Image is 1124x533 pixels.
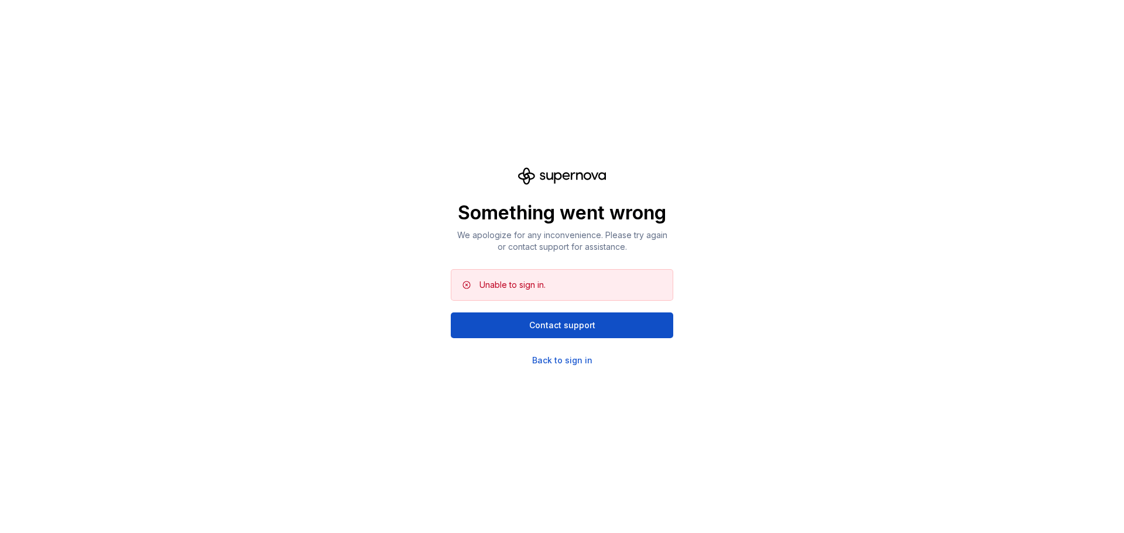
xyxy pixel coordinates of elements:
button: Contact support [451,312,673,338]
p: Something went wrong [451,201,673,225]
div: Unable to sign in. [479,279,546,291]
span: Contact support [529,319,595,331]
p: We apologize for any inconvenience. Please try again or contact support for assistance. [451,229,673,253]
a: Back to sign in [532,355,592,366]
